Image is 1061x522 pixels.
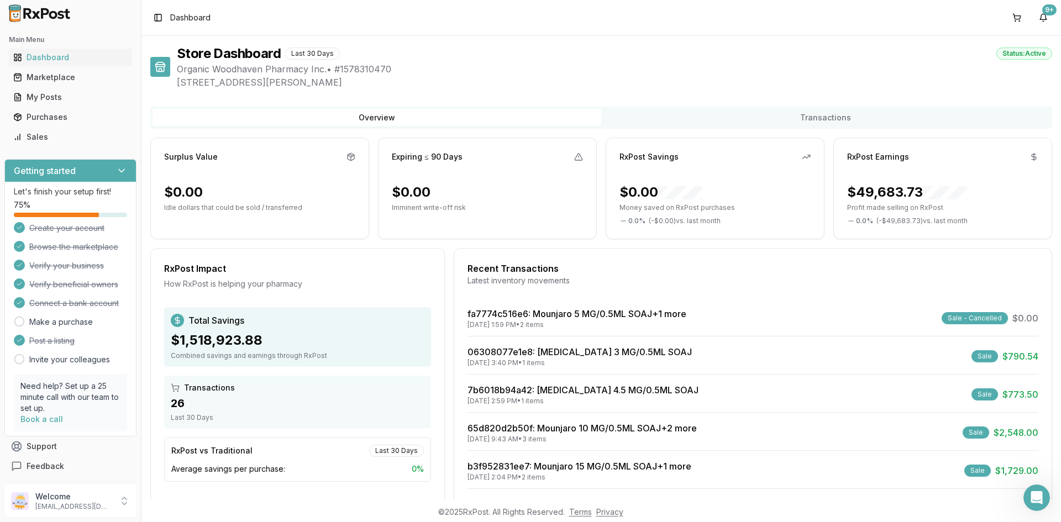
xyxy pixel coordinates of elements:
span: Total Savings [188,314,244,327]
div: Surplus Value [164,151,218,162]
h1: Store Dashboard [177,45,281,62]
iframe: Intercom live chat [1023,484,1050,511]
nav: breadcrumb [170,12,211,23]
button: Support [4,436,136,456]
a: Sales [9,127,132,147]
a: Dashboard [9,48,132,67]
div: RxPost vs Traditional [171,445,253,456]
a: Purchases [9,107,132,127]
span: Average savings per purchase: [171,463,285,474]
a: Privacy [596,507,623,516]
div: Marketplace [13,72,128,83]
h3: Getting started [14,164,76,177]
button: Marketplace [4,68,136,86]
div: Combined savings and earnings through RxPost [171,351,424,360]
span: Browse the marketplace [29,241,118,252]
p: [EMAIL_ADDRESS][DOMAIN_NAME] [35,502,112,511]
span: Organic Woodhaven Pharmacy Inc. • # 1578310470 [177,62,1052,76]
div: Purchases [13,112,128,123]
div: $0.00 [164,183,203,201]
div: [DATE] 1:59 PM • 2 items [468,320,686,329]
button: My Posts [4,88,136,106]
span: ( - $49,683.73 ) vs. last month [876,217,968,225]
a: b3f952831ee7: Mounjaro 15 MG/0.5ML SOAJ+1 more [468,461,691,472]
span: 0.0 % [856,217,873,225]
a: 65d820d2b50f: Mounjaro 10 MG/0.5ML SOAJ+2 more [468,423,697,434]
a: fa7774c516e6: Mounjaro 5 MG/0.5ML SOAJ+1 more [468,308,686,319]
button: Purchases [4,108,136,126]
button: Transactions [601,109,1050,126]
span: Dashboard [170,12,211,23]
h2: Main Menu [9,35,132,44]
div: $49,683.73 [847,183,967,201]
div: $0.00 [392,183,430,201]
span: Transactions [184,382,235,393]
p: Profit made selling on RxPost [847,203,1038,212]
span: ( - $0.00 ) vs. last month [649,217,721,225]
p: Imminent write-off risk [392,203,583,212]
button: Sales [4,128,136,146]
a: 06308077e1e8: [MEDICAL_DATA] 3 MG/0.5ML SOAJ [468,346,692,357]
p: Idle dollars that could be sold / transferred [164,203,355,212]
div: Expiring ≤ 90 Days [392,151,463,162]
a: Marketplace [9,67,132,87]
span: Post a listing [29,335,75,346]
div: 26 [171,396,424,411]
div: Sale - Cancelled [942,312,1008,324]
span: 0.0 % [628,217,645,225]
div: Last 30 Days [171,413,424,422]
div: RxPost Impact [164,262,431,275]
a: Make a purchase [29,317,93,328]
p: Money saved on RxPost purchases [619,203,811,212]
div: 9+ [1042,4,1057,15]
div: Last 30 Days [369,445,424,457]
img: RxPost Logo [4,4,75,22]
span: $0.00 [1012,312,1038,325]
span: 0 % [412,463,424,474]
a: 7b6018b94a42: [MEDICAL_DATA] 4.5 MG/0.5ML SOAJ [468,384,698,396]
span: $1,729.00 [995,464,1038,477]
p: Welcome [35,491,112,502]
a: Book a call [20,414,63,424]
span: Feedback [27,461,64,472]
img: User avatar [11,492,29,510]
div: Sale [963,426,989,439]
p: Let's finish your setup first! [14,186,127,197]
a: My Posts [9,87,132,107]
a: Invite your colleagues [29,354,110,365]
div: Last 30 Days [285,48,340,60]
div: Sale [971,388,998,400]
div: Status: Active [996,48,1052,60]
p: Need help? Set up a 25 minute call with our team to set up. [20,381,120,414]
div: $1,518,923.88 [171,331,424,349]
span: [STREET_ADDRESS][PERSON_NAME] [177,76,1052,89]
button: Overview [153,109,601,126]
div: $0.00 [619,183,702,201]
button: 9+ [1034,9,1052,27]
span: Verify beneficial owners [29,279,118,290]
span: $773.50 [1002,388,1038,401]
div: RxPost Savings [619,151,679,162]
div: Latest inventory movements [468,275,1038,286]
div: [DATE] 2:04 PM • 2 items [468,473,691,482]
span: $790.54 [1002,350,1038,363]
div: Sales [13,131,128,143]
button: Dashboard [4,49,136,66]
div: [DATE] 2:59 PM • 1 items [468,397,698,405]
div: Dashboard [13,52,128,63]
div: Recent Transactions [468,262,1038,275]
span: Connect a bank account [29,298,119,309]
span: 75 % [14,199,30,210]
span: Create your account [29,223,104,234]
span: Verify your business [29,260,104,271]
div: RxPost Earnings [847,151,909,162]
div: How RxPost is helping your pharmacy [164,278,431,289]
span: $2,548.00 [994,426,1038,439]
a: Terms [569,507,592,516]
div: My Posts [13,92,128,103]
div: [DATE] 3:40 PM • 1 items [468,358,692,367]
div: Sale [971,350,998,362]
div: [DATE] 9:43 AM • 3 items [468,435,697,444]
button: Feedback [4,456,136,476]
div: Sale [964,465,991,477]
